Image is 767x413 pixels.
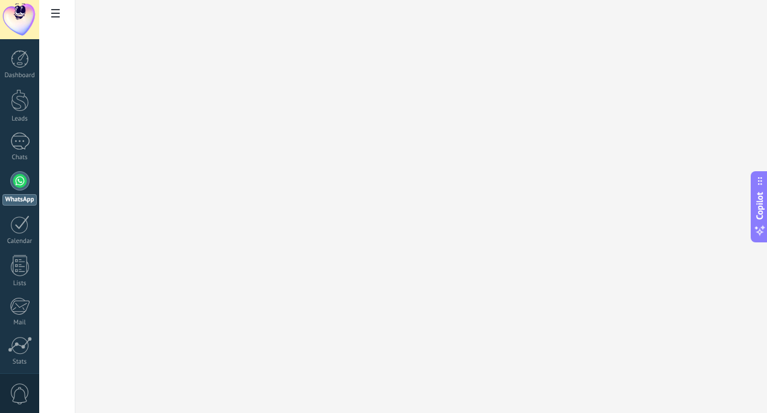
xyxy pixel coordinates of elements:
[2,72,37,80] div: Dashboard
[2,238,37,245] div: Calendar
[2,194,37,206] div: WhatsApp
[2,154,37,162] div: Chats
[2,358,37,366] div: Stats
[2,319,37,327] div: Mail
[2,280,37,288] div: Lists
[2,115,37,123] div: Leads
[754,192,766,219] span: Copilot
